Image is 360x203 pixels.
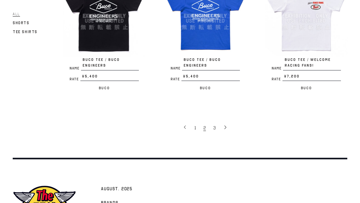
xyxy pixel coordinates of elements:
[272,77,282,81] span: Rate
[181,74,240,81] span: ¥5,400
[194,125,196,131] span: 1
[213,125,216,131] span: 3
[13,12,20,17] span: All
[191,121,200,134] a: 1
[210,121,220,134] a: 3
[164,84,246,92] p: Buco
[63,84,145,92] p: Buco
[13,28,37,36] a: Tee Shirts
[265,84,347,92] p: Buco
[272,67,283,70] span: Name
[80,74,139,81] span: ¥5,400
[70,67,81,70] span: Name
[171,77,181,81] span: Rate
[13,10,20,18] a: All
[13,30,37,34] span: Tee Shirts
[283,57,341,70] span: BUCO TEE / WELCOME RACING FANS!
[81,57,139,70] span: BUCO TEE / BUCO ENGINEERS
[203,125,206,131] span: 2
[13,21,30,25] span: Shorts
[182,57,240,70] span: BUCO TEE / BUCO ENGINEERS
[70,77,80,81] span: Rate
[171,67,182,70] span: Name
[101,186,132,192] span: AUGUST. 2025
[282,74,341,81] span: ¥7,200
[98,182,136,196] a: AUGUST. 2025
[13,19,30,27] a: Shorts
